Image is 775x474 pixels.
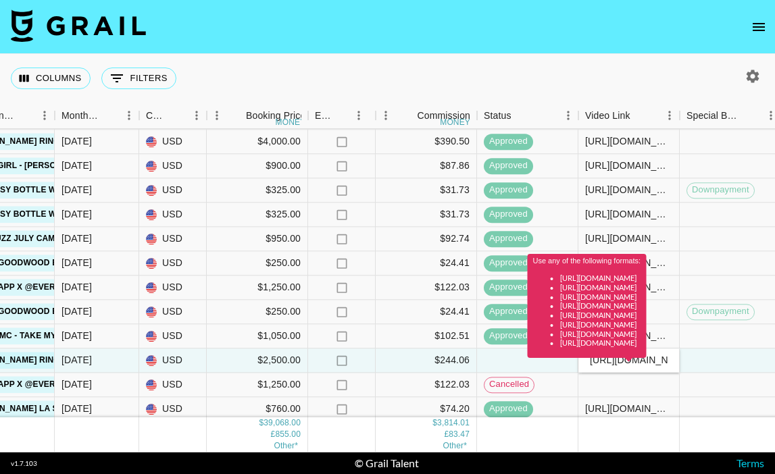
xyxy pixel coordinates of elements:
[484,160,533,173] span: approved
[207,324,308,348] div: $1,050.00
[246,103,305,129] div: Booking Price
[484,233,533,246] span: approved
[511,106,530,125] button: Sort
[484,257,533,270] span: approved
[61,159,92,173] div: Jul '25
[659,105,680,126] button: Menu
[61,232,92,246] div: Jul '25
[207,251,308,275] div: $250.00
[101,68,176,89] button: Show filters
[376,130,477,154] div: $390.50
[432,417,437,429] div: $
[560,283,641,292] li: [URL][DOMAIN_NAME]
[355,456,419,470] div: © Grail Talent
[630,106,649,125] button: Sort
[186,105,207,126] button: Menu
[585,159,672,173] div: https://www.tiktok.com/@every1luvsmia._/video/7536341328804810014
[376,203,477,227] div: $31.73
[484,403,533,416] span: approved
[484,209,533,221] span: approved
[443,441,467,450] span: € 54.47
[207,300,308,324] div: $250.00
[477,103,578,129] div: Status
[207,227,308,251] div: $950.00
[560,338,641,348] li: [URL][DOMAIN_NAME]
[274,441,298,450] span: € 558.00
[484,379,534,392] span: cancelled
[264,417,301,429] div: 39,068.00
[578,103,680,129] div: Video Link
[558,105,578,126] button: Menu
[61,103,100,129] div: Month Due
[139,154,207,178] div: USD
[484,103,511,129] div: Status
[16,106,34,125] button: Sort
[444,429,449,440] div: £
[139,103,207,129] div: Currency
[687,306,754,319] span: Downpayment
[376,178,477,203] div: $31.73
[61,330,92,343] div: Jul '25
[376,348,477,373] div: $244.06
[484,136,533,149] span: approved
[61,354,92,367] div: Jul '25
[227,106,246,125] button: Sort
[55,103,139,129] div: Month Due
[376,397,477,421] div: $74.20
[585,402,672,416] div: https://www.tiktok.com/@every1luvsmia._/video/7534116584470744350?_r=1&_t=ZP-8yYKyCsOBBf
[139,275,207,300] div: USD
[139,324,207,348] div: USD
[207,105,227,126] button: Menu
[585,103,630,129] div: Video Link
[585,232,672,246] div: https://www.tiktok.com/@kimberly.michellee/video/7538286865179233591
[376,373,477,397] div: $122.03
[315,103,334,129] div: Expenses: Remove Commission?
[334,106,353,125] button: Sort
[440,118,470,126] div: money
[61,184,92,197] div: Jul '25
[745,14,772,41] button: open drawer
[560,301,641,311] li: [URL][DOMAIN_NAME]
[207,154,308,178] div: $900.00
[376,300,477,324] div: $24.41
[207,397,308,421] div: $760.00
[687,184,754,197] span: Downpayment
[484,282,533,294] span: approved
[119,105,139,126] button: Menu
[61,135,92,149] div: Jul '25
[376,227,477,251] div: $92.74
[271,429,276,440] div: £
[139,348,207,373] div: USD
[139,251,207,275] div: USD
[417,103,470,129] div: Commission
[276,118,306,126] div: money
[139,203,207,227] div: USD
[168,106,186,125] button: Sort
[259,417,264,429] div: $
[585,184,672,197] div: https://www.tiktok.com/@kimberly.michellee/video/7537898906789645581
[275,429,301,440] div: 855.00
[560,330,641,339] li: [URL][DOMAIN_NAME]
[11,68,91,89] button: Select columns
[11,459,37,468] div: v 1.7.103
[139,178,207,203] div: USD
[139,227,207,251] div: USD
[742,106,761,125] button: Sort
[484,330,533,343] span: approved
[349,105,369,126] button: Menu
[34,105,55,126] button: Menu
[207,275,308,300] div: $1,250.00
[61,257,92,270] div: Jul '25
[308,103,376,129] div: Expenses: Remove Commission?
[484,184,533,197] span: approved
[207,203,308,227] div: $325.00
[139,300,207,324] div: USD
[61,402,92,416] div: Jul '25
[437,417,470,429] div: 3,814.01
[146,103,168,129] div: Currency
[207,130,308,154] div: $4,000.00
[585,135,672,149] div: https://www.tiktok.com/@every1luvsmia._/video/7543754692921199902
[449,429,470,440] div: 83.47
[139,130,207,154] div: USD
[207,348,308,373] div: $2,500.00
